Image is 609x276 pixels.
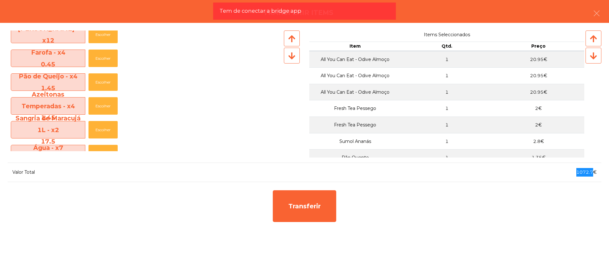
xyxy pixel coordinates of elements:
td: 1 [401,51,493,68]
div: 0 [11,46,85,57]
span: Farofa - x4 [11,47,85,70]
span: 1072.7€ [576,169,597,175]
td: 1 [401,117,493,133]
div: 17.5 [11,136,85,147]
td: All You Can Eat - Odive Almoço [309,51,401,68]
button: Escolher [88,97,118,115]
th: Preço [493,42,584,51]
button: Escolher [88,121,118,138]
td: 20.95€ [493,84,584,100]
td: 1 [401,133,493,150]
button: Escolher [88,145,118,162]
button: Escolher [88,50,118,67]
span: Água - x7 [11,142,85,165]
td: 1 [401,100,493,117]
div: 1.45 [11,112,85,123]
th: Item [309,42,401,51]
td: Fresh Tea Pessego [309,117,401,133]
td: All You Can Eat - Odive Almoço [309,84,401,100]
span: Sangria de Maracujá 1L - x2 [11,112,85,147]
td: 1 [401,67,493,84]
span: Items Seleccionados [309,30,584,39]
button: Escolher [88,26,118,43]
span: Pão de Queijo - x4 [11,71,85,94]
td: Sumol Ananás [309,133,401,150]
td: Fresh Tea Pessego [309,100,401,117]
span: Cachaço [PERSON_NAME] - x12 [11,11,85,58]
td: 1.35€ [493,149,584,166]
span: Valor Total [12,169,35,175]
td: 2€ [493,100,584,117]
span: Azeitonas Temperadas - x4 [11,89,85,123]
div: 1.45 [11,82,85,94]
td: 2€ [493,117,584,133]
div: Transferir [273,190,336,222]
button: Escolher [88,73,118,91]
td: 1 [401,84,493,100]
span: Tem de conectar a bridge app [219,7,301,15]
td: All You Can Eat - Odive Almoço [309,67,401,84]
td: 2.8€ [493,133,584,150]
th: Qtd. [401,42,493,51]
td: 1 [401,149,493,166]
td: Pão Quente [309,149,401,166]
td: 20.95€ [493,67,584,84]
td: 20.95€ [493,51,584,68]
div: 0.45 [11,58,85,70]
